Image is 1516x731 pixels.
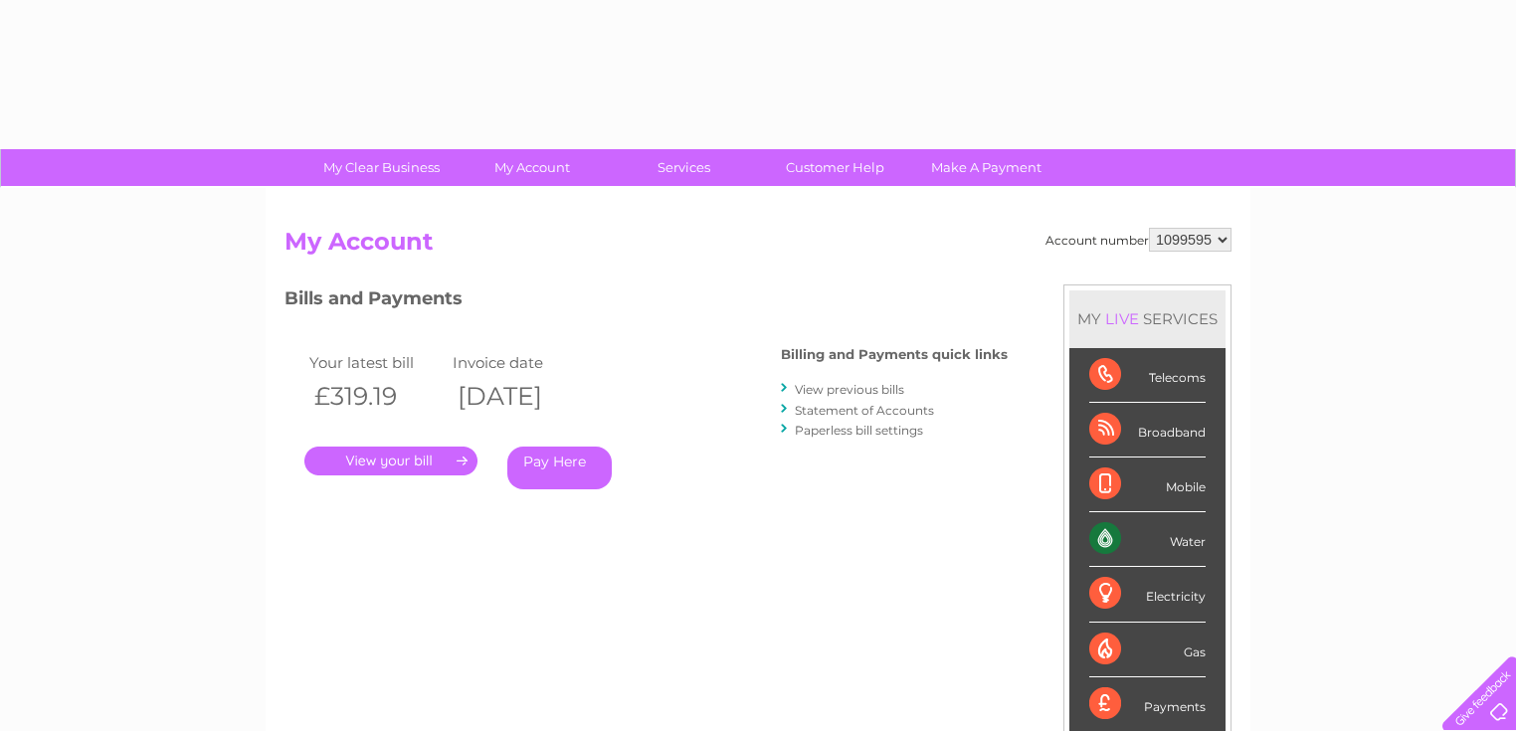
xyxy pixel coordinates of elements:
[795,403,934,418] a: Statement of Accounts
[304,349,448,376] td: Your latest bill
[781,347,1008,362] h4: Billing and Payments quick links
[448,349,591,376] td: Invoice date
[1069,290,1226,347] div: MY SERVICES
[1089,403,1206,457] div: Broadband
[795,382,904,397] a: View previous bills
[1089,457,1206,512] div: Mobile
[299,149,464,186] a: My Clear Business
[795,423,923,438] a: Paperless bill settings
[1089,567,1206,622] div: Electricity
[304,447,477,475] a: .
[284,228,1232,266] h2: My Account
[1089,623,1206,677] div: Gas
[904,149,1068,186] a: Make A Payment
[284,284,1008,319] h3: Bills and Payments
[1089,677,1206,731] div: Payments
[753,149,917,186] a: Customer Help
[304,376,448,417] th: £319.19
[602,149,766,186] a: Services
[507,447,612,489] a: Pay Here
[1089,512,1206,567] div: Water
[451,149,615,186] a: My Account
[1045,228,1232,252] div: Account number
[1089,348,1206,403] div: Telecoms
[448,376,591,417] th: [DATE]
[1101,309,1143,328] div: LIVE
